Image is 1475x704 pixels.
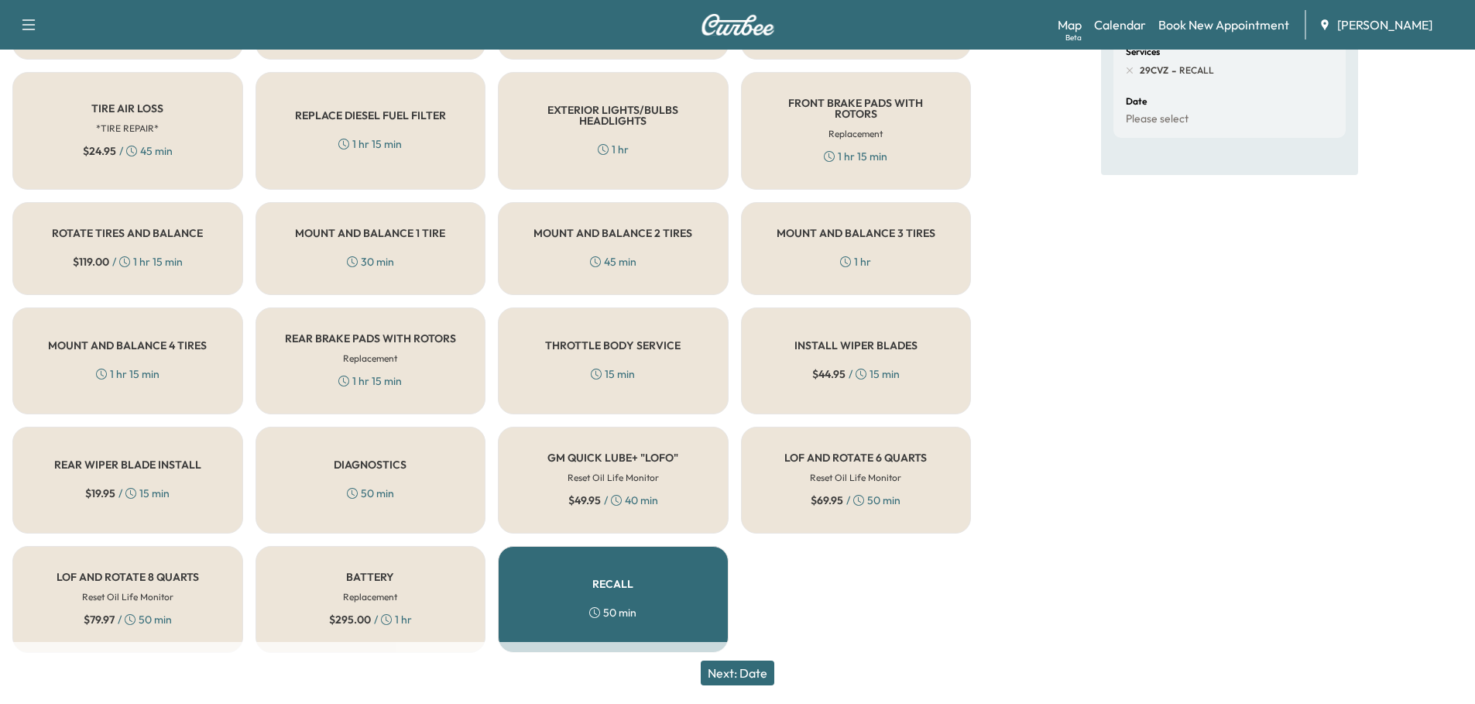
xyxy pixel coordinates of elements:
[568,493,658,508] div: / 40 min
[810,471,901,485] h6: Reset Oil Life Monitor
[85,486,170,501] div: / 15 min
[343,590,397,604] h6: Replacement
[295,110,446,121] h5: REPLACE DIESEL FUEL FILTER
[1126,97,1147,106] h6: Date
[83,143,173,159] div: / 45 min
[1094,15,1146,34] a: Calendar
[84,612,115,627] span: $ 79.97
[346,572,394,582] h5: BATTERY
[592,579,633,589] h5: RECALL
[547,452,678,463] h5: GM QUICK LUBE+ "LOFO"
[701,14,775,36] img: Curbee Logo
[598,142,629,157] div: 1 hr
[347,254,394,270] div: 30 min
[568,471,659,485] h6: Reset Oil Life Monitor
[1176,64,1214,77] span: RECALL
[811,493,900,508] div: / 50 min
[96,122,159,136] h6: *TIRE REPAIR*
[52,228,203,239] h5: ROTATE TIRES AND BALANCE
[96,366,160,382] div: 1 hr 15 min
[812,366,846,382] span: $ 44.95
[794,340,918,351] h5: INSTALL WIPER BLADES
[568,493,601,508] span: $ 49.95
[285,333,456,344] h5: REAR BRAKE PADS WITH ROTORS
[295,228,445,239] h5: MOUNT AND BALANCE 1 TIRE
[777,228,935,239] h5: MOUNT AND BALANCE 3 TIRES
[590,254,636,270] div: 45 min
[1126,112,1189,126] p: Please select
[824,149,887,164] div: 1 hr 15 min
[73,254,109,270] span: $ 119.00
[91,103,163,114] h5: TIRE AIR LOSS
[523,105,703,126] h5: EXTERIOR LIGHTS/BULBS HEADLIGHTS
[811,493,843,508] span: $ 69.95
[812,366,900,382] div: / 15 min
[73,254,183,270] div: / 1 hr 15 min
[84,612,172,627] div: / 50 min
[347,486,394,501] div: 50 min
[784,452,927,463] h5: LOF AND ROTATE 6 QUARTS
[57,572,199,582] h5: LOF AND ROTATE 8 QUARTS
[83,143,116,159] span: $ 24.95
[840,254,871,270] div: 1 hr
[1168,63,1176,78] span: -
[343,352,397,366] h6: Replacement
[545,340,681,351] h5: THROTTLE BODY SERVICE
[85,486,115,501] span: $ 19.95
[334,459,406,470] h5: DIAGNOSTICS
[54,459,201,470] h5: REAR WIPER BLADE INSTALL
[589,605,636,620] div: 50 min
[828,127,883,141] h6: Replacement
[82,590,173,604] h6: Reset Oil Life Monitor
[329,612,371,627] span: $ 295.00
[1126,47,1160,57] h6: Services
[1058,15,1082,34] a: MapBeta
[1065,32,1082,43] div: Beta
[767,98,946,119] h5: FRONT BRAKE PADS WITH ROTORS
[1140,64,1168,77] span: 29CVZ
[1337,15,1432,34] span: [PERSON_NAME]
[533,228,692,239] h5: MOUNT AND BALANCE 2 TIRES
[1158,15,1289,34] a: Book New Appointment
[48,340,207,351] h5: MOUNT AND BALANCE 4 TIRES
[591,366,635,382] div: 15 min
[701,661,774,685] button: Next: Date
[338,373,402,389] div: 1 hr 15 min
[338,136,402,152] div: 1 hr 15 min
[329,612,412,627] div: / 1 hr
